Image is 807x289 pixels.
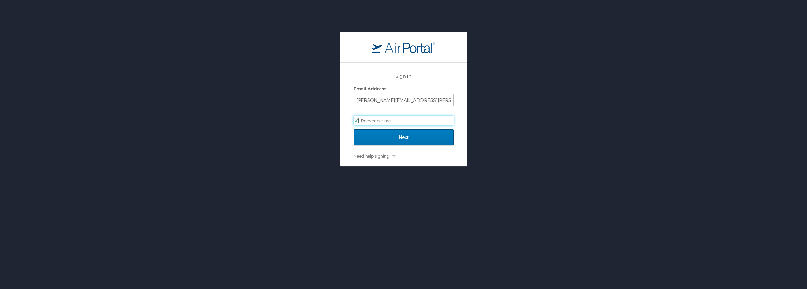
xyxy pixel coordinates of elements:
[354,129,454,145] input: Next
[372,42,435,53] img: logo
[354,86,386,91] label: Email Address
[354,116,454,125] label: Remember me
[354,72,454,80] h2: Sign In
[354,154,396,159] a: Need help signing in?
